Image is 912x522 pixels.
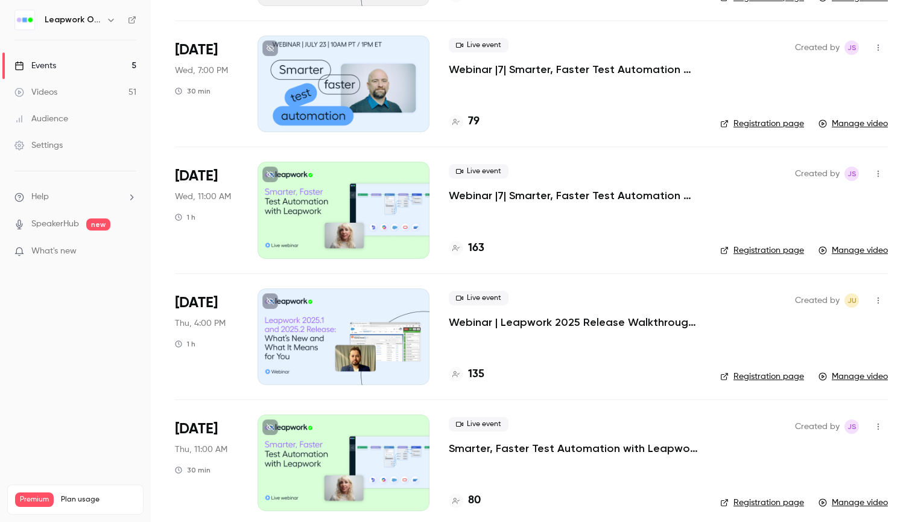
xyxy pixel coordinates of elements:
[449,441,701,456] a: Smarter, Faster Test Automation with Leapwork - (EMEA)
[468,113,480,130] h4: 79
[175,415,238,511] div: Jun 19 Thu, 10:00 AM (Europe/London)
[449,38,508,53] span: Live event
[847,419,857,434] span: JS
[15,492,54,507] span: Premium
[819,118,888,130] a: Manage video
[819,244,888,256] a: Manage video
[175,317,226,329] span: Thu, 4:00 PM
[449,417,508,431] span: Live event
[175,419,218,439] span: [DATE]
[31,218,79,231] a: SpeakerHub
[14,139,63,151] div: Settings
[31,245,77,258] span: What's new
[175,86,211,96] div: 30 min
[449,240,484,256] a: 163
[720,118,804,130] a: Registration page
[175,40,218,60] span: [DATE]
[795,167,840,181] span: Created by
[720,371,804,383] a: Registration page
[175,293,218,313] span: [DATE]
[175,444,227,456] span: Thu, 11:00 AM
[844,167,859,181] span: Jaynesh Singh
[844,40,859,55] span: Jaynesh Singh
[720,497,804,509] a: Registration page
[847,293,857,308] span: JU
[175,339,195,349] div: 1 h
[45,14,101,26] h6: Leapwork Online Event
[175,65,228,77] span: Wed, 7:00 PM
[31,191,49,203] span: Help
[844,293,859,308] span: Janel Urena
[86,218,110,231] span: new
[175,465,211,475] div: 30 min
[14,86,57,98] div: Videos
[449,113,480,130] a: 79
[449,164,508,179] span: Live event
[847,167,857,181] span: JS
[795,419,840,434] span: Created by
[449,492,481,509] a: 80
[449,62,701,77] a: Webinar |7| Smarter, Faster Test Automation with Leapwork | [GEOGRAPHIC_DATA] | Q2 2025
[847,40,857,55] span: JS
[449,366,484,383] a: 135
[795,293,840,308] span: Created by
[795,40,840,55] span: Created by
[175,212,195,222] div: 1 h
[14,60,56,72] div: Events
[61,495,136,504] span: Plan usage
[175,167,218,186] span: [DATE]
[122,246,136,257] iframe: Noticeable Trigger
[175,36,238,132] div: Jul 23 Wed, 10:00 AM (America/Los Angeles)
[449,188,701,203] a: Webinar |7| Smarter, Faster Test Automation with Leapwork | EMEA | Q2 2025
[175,288,238,385] div: Jul 17 Thu, 10:00 AM (America/Detroit)
[468,366,484,383] h4: 135
[175,162,238,258] div: Jul 23 Wed, 11:00 AM (Europe/Copenhagen)
[449,315,701,329] a: Webinar | Leapwork 2025 Release Walkthrough | Q3 2025
[468,240,484,256] h4: 163
[468,492,481,509] h4: 80
[449,291,508,305] span: Live event
[175,191,231,203] span: Wed, 11:00 AM
[15,10,34,30] img: Leapwork Online Event
[844,419,859,434] span: Jaynesh Singh
[720,244,804,256] a: Registration page
[14,191,136,203] li: help-dropdown-opener
[819,371,888,383] a: Manage video
[14,113,68,125] div: Audience
[819,497,888,509] a: Manage video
